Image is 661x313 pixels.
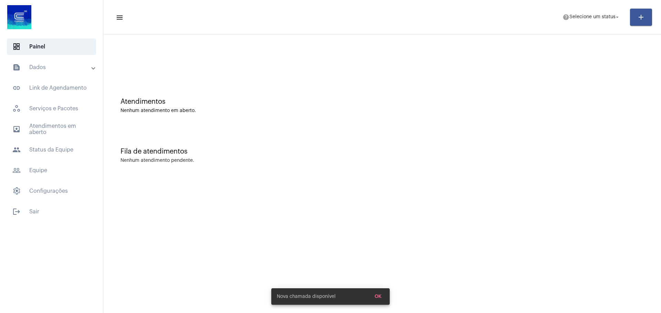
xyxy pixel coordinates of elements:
div: Nenhum atendimento pendente. [120,158,194,163]
mat-icon: arrow_drop_down [614,14,620,20]
mat-icon: sidenav icon [12,125,21,133]
mat-icon: sidenav icon [12,63,21,71]
span: Painel [7,38,96,55]
button: Selecione um status [558,10,625,24]
span: Sair [7,203,96,220]
mat-icon: help [563,14,569,21]
span: Nova chamada disponível [277,293,336,300]
span: Link de Agendamento [7,80,96,96]
mat-expansion-panel-header: sidenav iconDados [4,59,103,76]
div: Nenhum atendimento em aberto. [120,108,644,113]
mat-icon: add [637,13,645,21]
span: Serviços e Pacotes [7,100,96,117]
mat-panel-title: Dados [12,63,92,71]
img: d4669ae0-8c07-2337-4f67-34b0df7f5ae4.jpeg [6,3,33,31]
mat-icon: sidenav icon [12,146,21,154]
span: Status da Equipe [7,142,96,158]
mat-icon: sidenav icon [12,208,21,216]
button: OK [369,290,387,303]
span: Configurações [7,183,96,199]
div: Fila de atendimentos [120,148,644,155]
div: Atendimentos [120,98,644,105]
span: Atendimentos em aberto [7,121,96,137]
span: Equipe [7,162,96,179]
mat-icon: sidenav icon [12,166,21,175]
span: sidenav icon [12,187,21,195]
mat-icon: sidenav icon [116,13,123,22]
span: sidenav icon [12,104,21,113]
span: sidenav icon [12,43,21,51]
span: Selecione um status [569,15,616,20]
mat-icon: sidenav icon [12,84,21,92]
span: OK [375,294,381,299]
